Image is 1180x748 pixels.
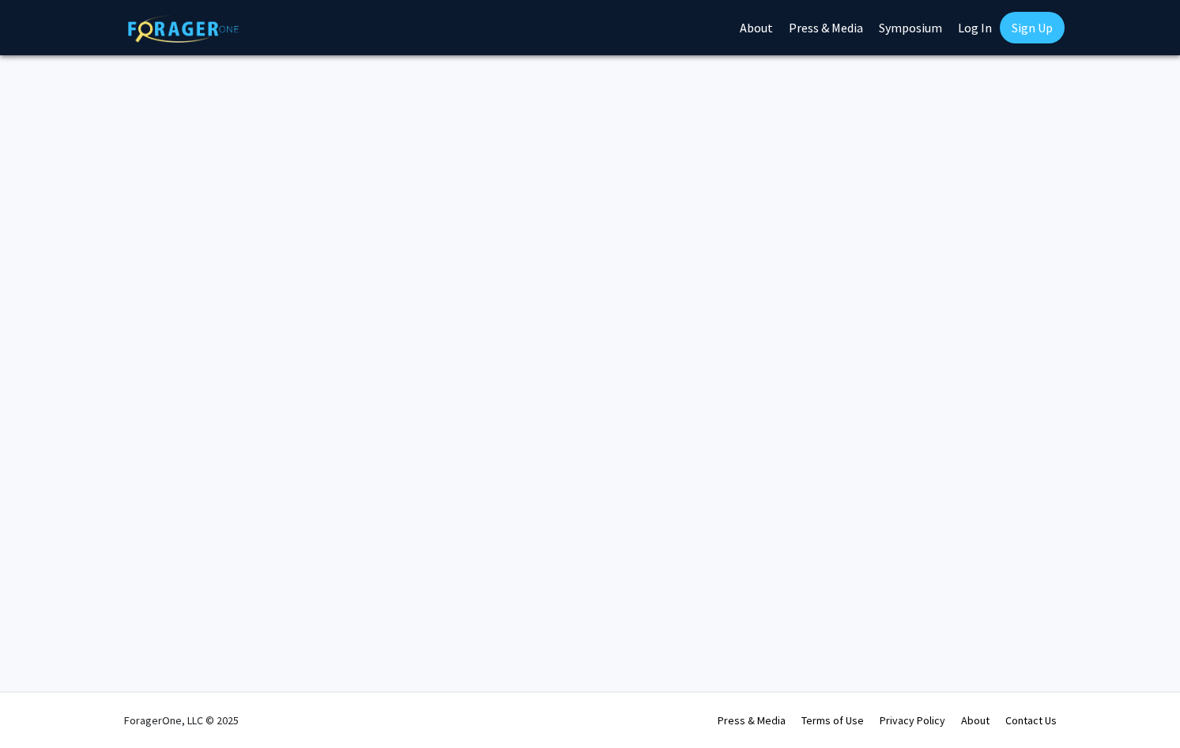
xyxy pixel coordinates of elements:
a: About [961,713,990,727]
img: ForagerOne Logo [128,15,239,43]
a: Terms of Use [801,713,864,727]
a: Privacy Policy [880,713,945,727]
div: ForagerOne, LLC © 2025 [124,693,239,748]
a: Press & Media [718,713,786,727]
a: Sign Up [1000,12,1065,43]
a: Contact Us [1005,713,1057,727]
